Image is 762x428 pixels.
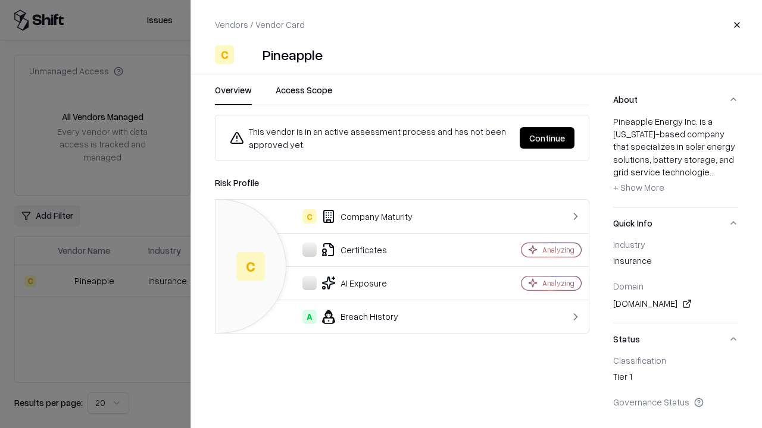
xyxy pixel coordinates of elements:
div: AI Exposure [225,276,480,290]
div: Governance Status [613,396,738,407]
div: This vendor is in an active assessment process and has not been approved yet. [230,125,510,151]
div: Industry [613,239,738,250]
div: Certificates [225,243,480,257]
div: Breach History [225,310,480,324]
button: Access Scope [276,84,332,105]
div: C [215,45,234,64]
div: Pineapple [263,45,323,64]
div: Domain [613,281,738,291]
div: Tier 1 [613,370,738,387]
img: Pineapple [239,45,258,64]
div: Analyzing [542,278,574,288]
div: Company Maturity [225,209,480,224]
div: Risk Profile [215,175,589,190]
div: Analyzing [542,245,574,255]
span: + Show More [613,182,664,193]
span: ... [710,166,715,177]
p: Vendors / Vendor Card [215,18,305,31]
div: Classification [613,355,738,366]
div: Pineapple Energy Inc. is a [US_STATE]-based company that specializes in solar energy solutions, b... [613,115,738,197]
div: C [236,252,265,281]
div: [DOMAIN_NAME] [613,297,738,311]
button: Continue [520,127,574,149]
button: About [613,84,738,115]
button: Overview [215,84,252,105]
div: A [302,310,317,324]
div: About [613,115,738,207]
button: + Show More [613,178,664,197]
div: insurance [613,254,738,271]
div: C [302,209,317,224]
button: Status [613,323,738,355]
div: Quick Info [613,239,738,323]
button: Quick Info [613,207,738,239]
